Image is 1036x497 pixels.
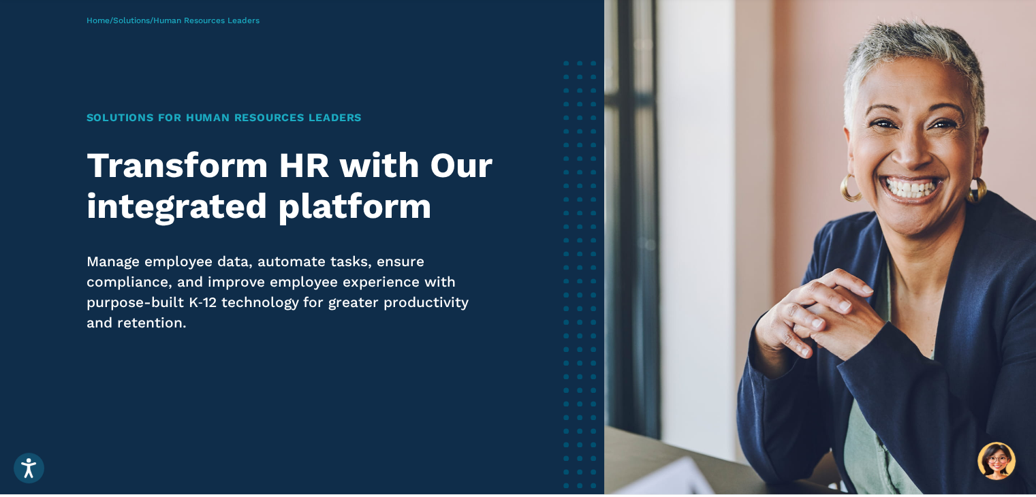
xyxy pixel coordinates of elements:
h2: Transform HR with Our integrated platform [87,145,495,227]
a: Solutions [113,16,150,25]
h1: Solutions for Human Resources Leaders [87,110,495,126]
p: Manage employee data, automate tasks, ensure compliance, and improve employee experience with pur... [87,251,495,333]
button: Hello, have a question? Let’s chat. [977,442,1016,480]
a: Home [87,16,110,25]
span: Human Resources Leaders [153,16,260,25]
span: / / [87,16,260,25]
